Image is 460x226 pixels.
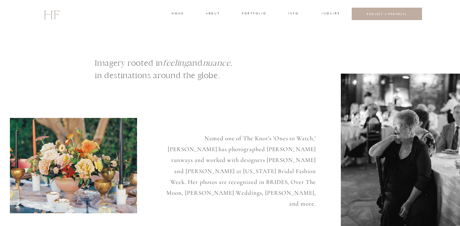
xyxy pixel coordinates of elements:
[242,11,266,17] a: portfolio
[206,11,219,17] a: about
[163,58,188,68] i: feeling
[357,12,417,16] a: REQUEST A PROPOSAL
[161,133,316,199] p: Named one of The Knot's 'Ones to Watch,' [PERSON_NAME] has photographed [PERSON_NAME] runways and...
[203,58,231,68] i: nuance
[95,57,267,91] h1: Imagery rooted in and , in destinations around the globe.
[287,11,299,17] a: INFO
[43,5,59,23] a: HF
[172,11,183,17] a: home
[322,11,339,17] a: INQUIRE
